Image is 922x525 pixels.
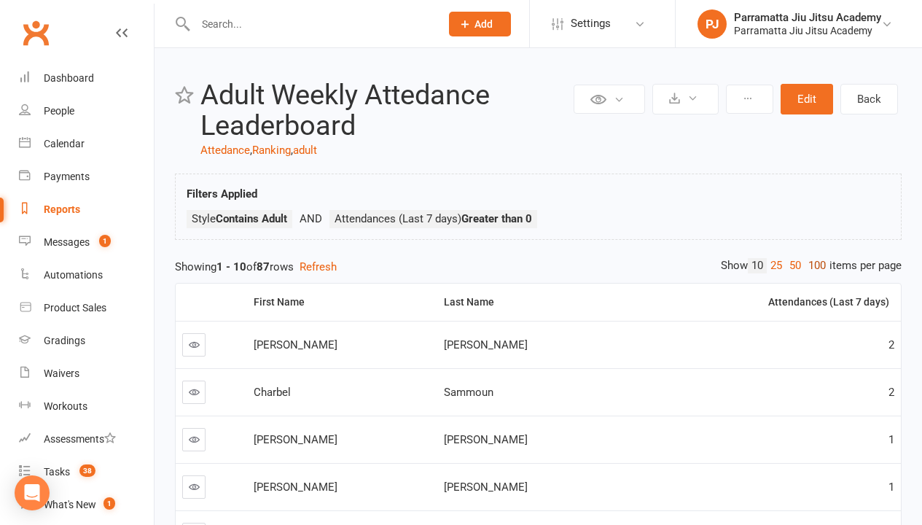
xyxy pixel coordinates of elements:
a: Payments [19,160,154,193]
div: Showing of rows [175,258,902,276]
span: 2 [888,338,894,351]
a: Waivers [19,357,154,390]
a: Product Sales [19,292,154,324]
a: People [19,95,154,128]
div: People [44,105,74,117]
h2: Adult Weekly Attedance Leaderboard [200,80,570,141]
span: [PERSON_NAME] [444,481,528,494]
span: Attendances (Last 7 days) [335,212,532,225]
a: 50 [786,258,805,273]
button: Refresh [300,258,337,276]
span: 1 [103,497,115,510]
span: [PERSON_NAME] [254,481,337,494]
div: Reports [44,203,80,215]
a: Attedance [200,144,250,157]
span: Charbel [254,386,291,399]
a: What's New1 [19,489,154,521]
span: 38 [79,464,95,477]
div: PJ [698,9,727,39]
div: First Name [254,297,426,308]
div: Attendances (Last 7 days) [634,297,889,308]
div: Tasks [44,466,70,478]
a: Reports [19,193,154,226]
a: Tasks 38 [19,456,154,489]
div: Waivers [44,367,79,379]
a: adult [293,144,317,157]
a: Assessments [19,423,154,456]
span: 1 [99,235,111,247]
span: Style [192,212,287,225]
a: Gradings [19,324,154,357]
span: Sammoun [444,386,493,399]
div: Last Name [444,297,616,308]
button: Add [449,12,511,36]
input: Search... [191,14,430,34]
a: Dashboard [19,62,154,95]
span: Settings [571,7,611,40]
a: 25 [767,258,786,273]
strong: 87 [257,260,270,273]
div: Product Sales [44,302,106,314]
span: [PERSON_NAME] [444,433,528,446]
span: , [250,144,252,157]
a: Workouts [19,390,154,423]
a: Back [840,84,898,114]
div: Dashboard [44,72,94,84]
a: Messages 1 [19,226,154,259]
div: What's New [44,499,96,510]
div: Automations [44,269,103,281]
a: 10 [748,258,767,273]
div: Workouts [44,400,87,412]
span: [PERSON_NAME] [444,338,528,351]
div: Open Intercom Messenger [15,475,50,510]
div: Parramatta Jiu Jitsu Academy [734,11,881,24]
strong: 1 - 10 [216,260,246,273]
div: Show items per page [721,258,902,273]
button: Edit [781,84,833,114]
div: Assessments [44,433,116,445]
span: , [291,144,293,157]
a: Automations [19,259,154,292]
strong: Contains Adult [216,212,287,225]
span: 1 [888,433,894,446]
div: Parramatta Jiu Jitsu Academy [734,24,881,37]
a: Calendar [19,128,154,160]
a: Clubworx [17,15,54,51]
a: 100 [805,258,829,273]
a: Ranking [252,144,291,157]
span: [PERSON_NAME] [254,433,337,446]
div: Payments [44,171,90,182]
div: Gradings [44,335,85,346]
span: 1 [888,481,894,494]
strong: Filters Applied [187,187,257,201]
span: 2 [888,386,894,399]
span: [PERSON_NAME] [254,338,337,351]
div: Messages [44,236,90,248]
strong: Greater than 0 [461,212,532,225]
div: Calendar [44,138,85,149]
span: Add [474,18,493,30]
